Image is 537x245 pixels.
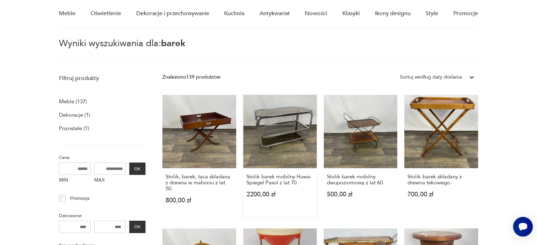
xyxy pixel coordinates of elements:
[59,154,145,161] p: Cena
[400,73,462,81] div: Sortuj według daty dodania
[94,175,126,186] label: MAX
[59,110,90,120] a: Dekoracje (1)
[246,174,314,186] h3: Stolik barek mobilny Huwa-Spiegel Pasol z lat 70.
[59,97,87,106] a: Meble (137)
[129,163,145,175] button: OK
[404,95,478,217] a: Stolik barek składany z drewna tekowego.Stolik barek składany z drewna tekowego.700,00 zł
[70,195,90,202] p: Promocja
[243,95,317,217] a: Stolik barek mobilny Huwa-Spiegel Pasol z lat 70.Stolik barek mobilny Huwa-Spiegel Pasol z lat 70...
[162,95,236,217] a: Stolik, barek, taca składana z drewna w mahoniu z lat 50.Stolik, barek, taca składana z drewna w ...
[59,123,89,133] a: Pozostałe (1)
[162,73,220,81] div: Znaleziono 139 produktów
[59,175,91,186] label: MIN
[59,212,145,220] p: Datowanie
[166,197,233,203] p: 800,00 zł
[129,221,145,233] button: OK
[161,37,185,50] span: barek
[246,191,314,197] p: 2200,00 zł
[327,174,394,186] h3: Stolik barek mobilny dwupoziomowy z lat 60.
[324,95,397,217] a: Stolik barek mobilny dwupoziomowy z lat 60.Stolik barek mobilny dwupoziomowy z lat 60.500,00 zł
[407,174,475,186] h3: Stolik barek składany z drewna tekowego.
[513,217,533,237] iframe: Smartsupp widget button
[327,191,394,197] p: 500,00 zł
[407,191,475,197] p: 700,00 zł
[59,39,478,60] p: Wyniki wyszukiwania dla:
[59,74,145,82] p: Filtruj produkty
[166,174,233,192] h3: Stolik, barek, taca składana z drewna w mahoniu z lat 50.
